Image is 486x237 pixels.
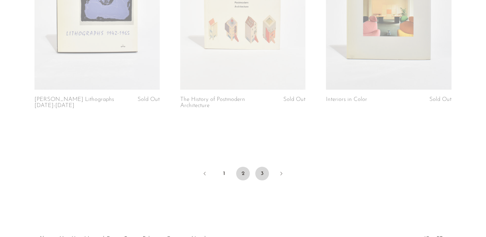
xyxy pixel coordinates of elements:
a: Interiors in Color [326,97,367,103]
span: Sold Out [138,97,160,102]
a: The History of Postmodern Architecture [180,97,264,109]
a: [PERSON_NAME] Lithographs [DATE]-[DATE] [34,97,118,109]
span: 2 [236,167,250,180]
span: Sold Out [283,97,305,102]
a: 1 [217,167,231,180]
span: Sold Out [429,97,452,102]
a: Next [274,167,288,182]
a: 3 [255,167,269,180]
a: Previous [198,167,212,182]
